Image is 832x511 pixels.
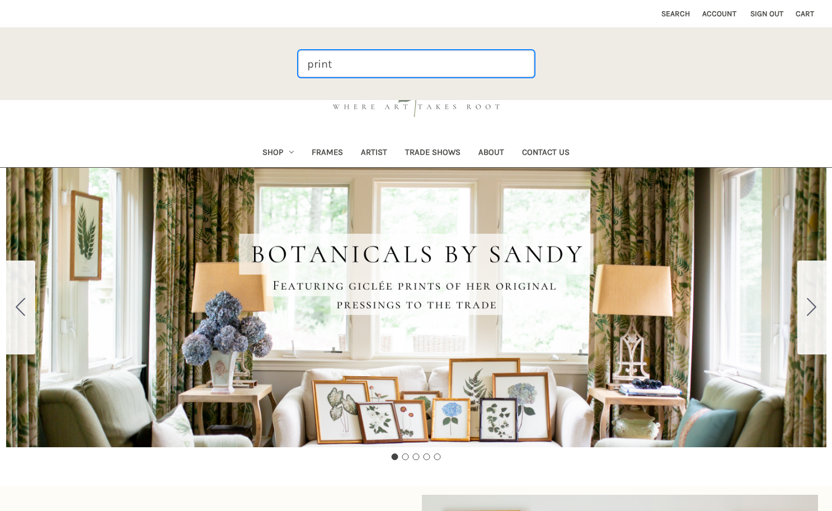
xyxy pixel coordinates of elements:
[402,453,409,460] button: Go to slide 2
[303,140,352,167] a: Frames
[413,453,420,460] button: Go to slide 3
[797,261,826,354] button: Go to slide 2
[392,453,398,460] button: Go to slide 1
[513,140,579,167] a: Contact Us
[6,261,35,354] button: Go to slide 5
[796,9,814,18] span: Cart
[396,140,469,167] a: Trade Shows
[299,51,534,77] input: Search the store
[434,453,441,460] button: Go to slide 5
[253,140,303,167] a: Shop
[424,453,430,460] button: Go to slide 4
[352,140,396,167] a: Artist
[469,140,513,167] a: About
